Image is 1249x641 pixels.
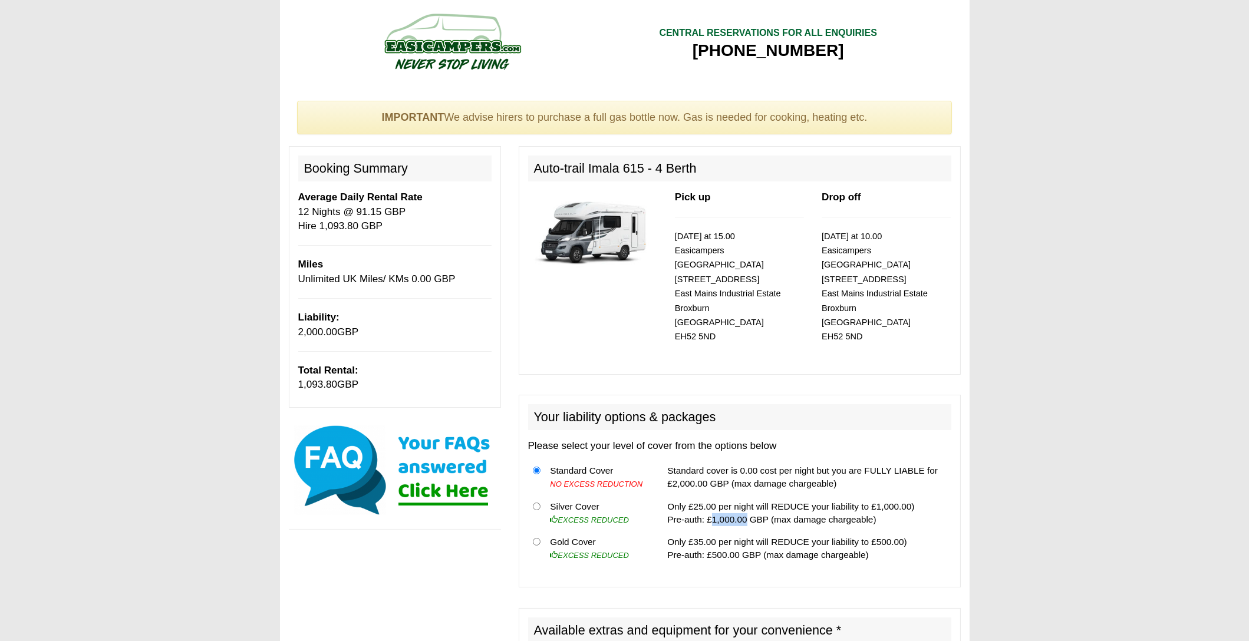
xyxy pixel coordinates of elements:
span: 1,093.80 [298,379,338,390]
small: [DATE] at 15.00 Easicampers [GEOGRAPHIC_DATA] [STREET_ADDRESS] East Mains Industrial Estate Broxb... [675,232,781,342]
img: campers-checkout-logo.png [340,9,564,74]
img: Click here for our most common FAQs [289,423,501,517]
div: We advise hirers to purchase a full gas bottle now. Gas is needed for cooking, heating etc. [297,101,953,135]
small: [DATE] at 10.00 Easicampers [GEOGRAPHIC_DATA] [STREET_ADDRESS] East Mains Industrial Estate Broxb... [822,232,928,342]
h2: Your liability options & packages [528,404,951,430]
td: Gold Cover [545,531,650,566]
strong: IMPORTANT [382,111,444,123]
p: Please select your level of cover from the options below [528,439,951,453]
td: Standard cover is 0.00 cost per night but you are FULLY LIABLE for £2,000.00 GBP (max damage char... [663,460,951,495]
p: 12 Nights @ 91.15 GBP Hire 1,093.80 GBP [298,190,492,233]
i: EXCESS REDUCED [550,516,629,524]
h2: Auto-trail Imala 615 - 4 Berth [528,156,951,181]
b: Drop off [822,191,861,203]
b: Miles [298,259,324,270]
h2: Booking Summary [298,156,492,181]
b: Average Daily Rental Rate [298,191,423,203]
p: GBP [298,364,492,392]
div: [PHONE_NUMBER] [659,40,877,61]
td: Only £25.00 per night will REDUCE your liability to £1,000.00) Pre-auth: £1,000.00 GBP (max damag... [663,495,951,531]
b: Total Rental: [298,365,358,376]
div: CENTRAL RESERVATIONS FOR ALL ENQUIRIES [659,27,877,40]
td: Silver Cover [545,495,650,531]
b: Pick up [675,191,711,203]
img: 344.jpg [528,190,657,273]
i: NO EXCESS REDUCTION [550,480,642,488]
td: Only £35.00 per night will REDUCE your liability to £500.00) Pre-auth: £500.00 GBP (max damage ch... [663,531,951,566]
p: GBP [298,310,492,339]
span: 2,000.00 [298,326,338,338]
p: Unlimited UK Miles/ KMs 0.00 GBP [298,257,492,286]
td: Standard Cover [545,460,650,495]
b: Liability: [298,312,340,323]
i: EXCESS REDUCED [550,551,629,560]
